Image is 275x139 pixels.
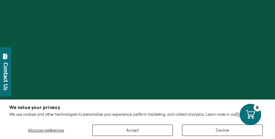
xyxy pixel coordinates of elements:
div: 0 [254,104,261,111]
p: We use cookies and other technologies to personalize your experience, perform marketing, and coll... [9,112,266,117]
h2: We value your privacy [9,105,266,110]
span: Manage preferences [28,128,64,133]
button: Accept [92,125,173,136]
button: Decline [182,125,263,136]
button: Manage preferences [9,125,83,136]
div: Contact Us [3,62,9,90]
a: Privacy Policy. [236,112,260,117]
